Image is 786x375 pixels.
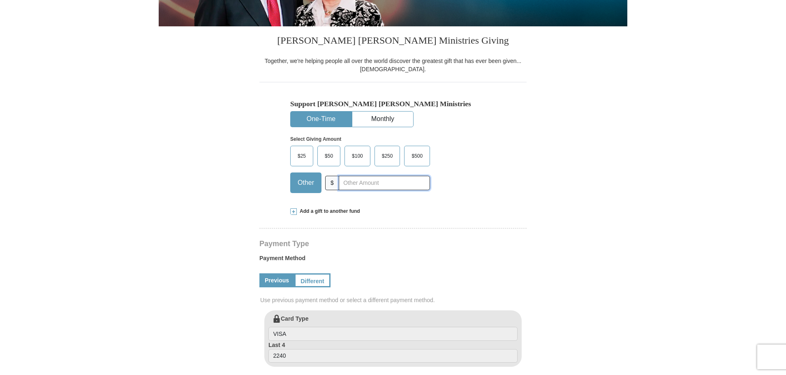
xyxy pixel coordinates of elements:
h4: Payment Type [259,240,527,247]
button: Monthly [352,112,413,127]
span: Other [294,177,318,189]
label: Payment Method [259,254,527,266]
a: Previous [259,273,294,287]
a: Different [294,273,331,287]
h5: Support [PERSON_NAME] [PERSON_NAME] Ministries [290,100,496,108]
span: Add a gift to another fund [297,208,360,215]
span: $250 [378,150,397,162]
span: $50 [321,150,337,162]
span: Use previous payment method or select a different payment method. [260,296,527,304]
span: $ [325,176,339,190]
span: $25 [294,150,310,162]
label: Card Type [268,314,518,341]
span: $500 [407,150,427,162]
input: Other Amount [339,176,430,190]
span: $100 [348,150,367,162]
h3: [PERSON_NAME] [PERSON_NAME] Ministries Giving [259,26,527,57]
input: Last 4 [268,349,518,363]
button: One-Time [291,112,351,127]
strong: Select Giving Amount [290,136,341,142]
input: Card Type [268,327,518,341]
div: Together, we're helping people all over the world discover the greatest gift that has ever been g... [259,57,527,73]
label: Last 4 [268,341,518,363]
